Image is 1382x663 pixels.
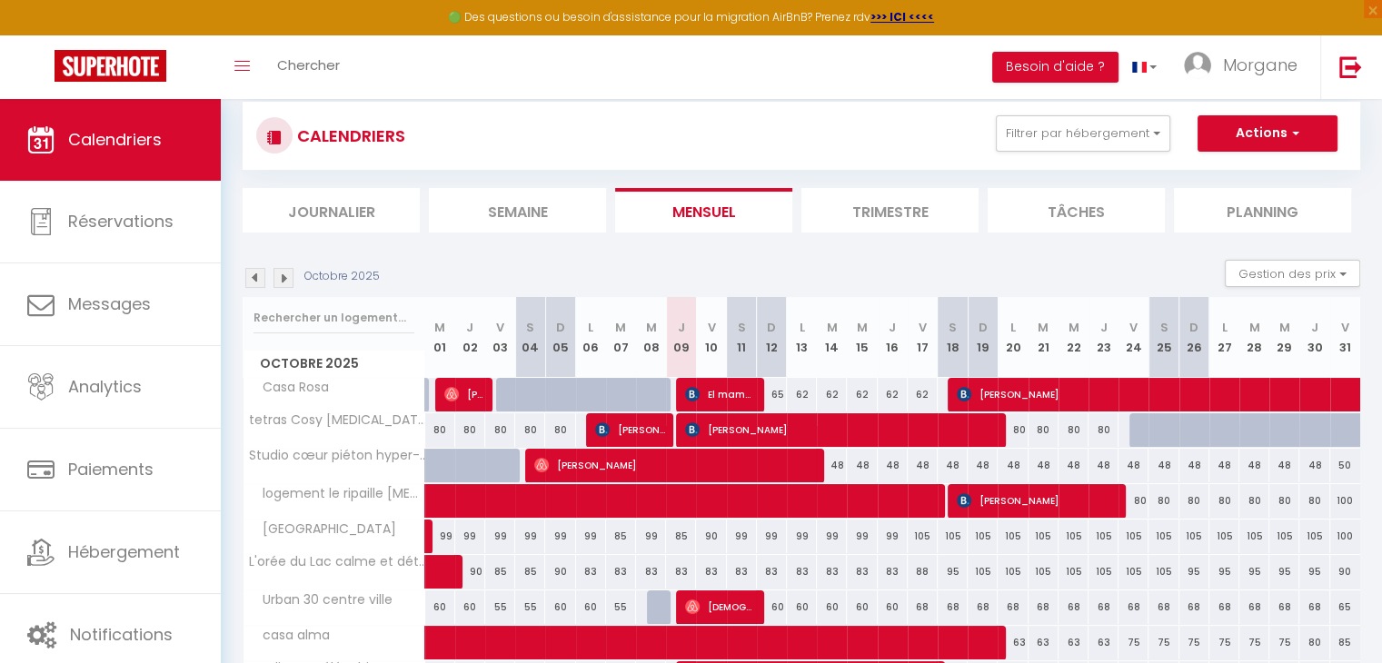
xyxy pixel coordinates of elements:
[801,188,979,233] li: Trimestre
[606,297,636,378] th: 07
[1119,520,1148,553] div: 105
[878,555,908,589] div: 83
[949,319,957,336] abbr: S
[800,319,805,336] abbr: L
[425,520,455,553] div: 99
[908,378,938,411] div: 62
[1299,449,1329,482] div: 48
[576,520,606,553] div: 99
[767,319,776,336] abbr: D
[696,555,726,589] div: 83
[847,555,877,589] div: 83
[727,297,757,378] th: 11
[998,590,1028,624] div: 68
[588,319,593,336] abbr: L
[1148,555,1178,589] div: 105
[545,413,575,447] div: 80
[889,319,896,336] abbr: J
[1341,319,1349,336] abbr: V
[870,9,934,25] strong: >>> ICI <<<<
[696,297,726,378] th: 10
[1223,54,1297,76] span: Morgane
[1239,520,1269,553] div: 105
[1089,555,1119,589] div: 105
[992,52,1119,83] button: Besoin d'aide ?
[1339,55,1362,78] img: logout
[878,449,908,482] div: 48
[1148,484,1178,518] div: 80
[757,520,787,553] div: 99
[757,378,787,411] div: 65
[68,540,180,563] span: Hébergement
[1179,520,1209,553] div: 105
[1184,52,1211,79] img: ...
[1059,297,1089,378] th: 22
[1189,319,1198,336] abbr: D
[526,319,534,336] abbr: S
[1269,555,1299,589] div: 95
[263,35,353,99] a: Chercher
[908,297,938,378] th: 17
[246,413,428,427] span: tetras Cosy [MEDICAL_DATA] spacieux bien situé hyper centre
[576,590,606,624] div: 60
[908,520,938,553] div: 105
[1330,520,1360,553] div: 100
[1221,319,1227,336] abbr: L
[246,484,428,504] span: logement le ripaille [MEDICAL_DATA]
[1239,590,1269,624] div: 68
[545,590,575,624] div: 60
[1179,555,1209,589] div: 95
[1010,319,1016,336] abbr: L
[738,319,746,336] abbr: S
[857,319,868,336] abbr: M
[908,555,938,589] div: 88
[1299,297,1329,378] th: 30
[727,555,757,589] div: 83
[979,319,988,336] abbr: D
[878,520,908,553] div: 99
[787,555,817,589] div: 83
[545,520,575,553] div: 99
[70,623,173,646] span: Notifications
[615,188,792,233] li: Mensuel
[1029,413,1059,447] div: 80
[1209,484,1239,518] div: 80
[68,458,154,480] span: Paiements
[938,520,968,553] div: 105
[646,319,657,336] abbr: M
[685,412,995,447] span: [PERSON_NAME]
[485,590,515,624] div: 55
[847,449,877,482] div: 48
[988,188,1165,233] li: Tâches
[485,297,515,378] th: 03
[757,555,787,589] div: 83
[1269,297,1299,378] th: 29
[908,590,938,624] div: 68
[425,590,455,624] div: 60
[919,319,927,336] abbr: V
[998,520,1028,553] div: 105
[817,378,847,411] div: 62
[1209,520,1239,553] div: 105
[1059,555,1089,589] div: 105
[847,590,877,624] div: 60
[496,319,504,336] abbr: V
[968,555,998,589] div: 105
[1029,297,1059,378] th: 21
[444,377,484,411] span: [PERSON_NAME]
[254,302,414,334] input: Rechercher un logement...
[1269,449,1299,482] div: 48
[787,297,817,378] th: 13
[1159,319,1168,336] abbr: S
[998,297,1028,378] th: 20
[1330,484,1360,518] div: 100
[847,378,877,411] div: 62
[1209,449,1239,482] div: 48
[243,188,420,233] li: Journalier
[666,520,696,553] div: 85
[515,520,545,553] div: 99
[878,378,908,411] div: 62
[515,590,545,624] div: 55
[1239,555,1269,589] div: 95
[938,449,968,482] div: 48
